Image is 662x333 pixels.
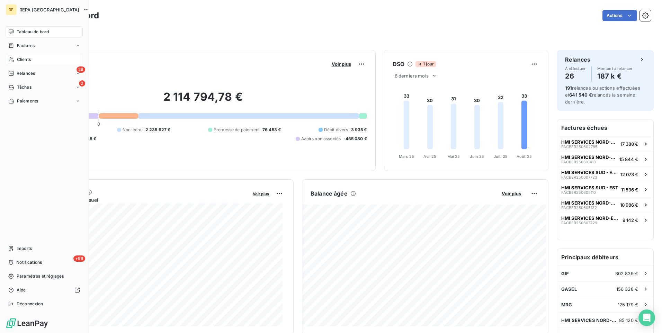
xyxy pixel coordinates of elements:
[602,10,637,21] button: Actions
[6,271,83,282] a: Paramètres et réglages
[17,245,32,252] span: Imports
[561,221,597,225] span: FACBER250607729
[73,255,85,262] span: +99
[332,61,351,67] span: Voir plus
[145,127,171,133] span: 2 235 627 €
[6,96,83,107] a: Paiements
[621,187,638,192] span: 11 536 €
[557,166,653,182] button: HMI SERVICES SUD - ESTFACBER25060772312 073 €
[557,212,653,227] button: HMI SERVICES NORD-EST-IDFFACBER2506077299 142 €
[6,68,83,79] a: 26Relances
[620,202,638,208] span: 10 986 €
[557,151,653,166] button: HMI SERVICES NORD-EST-IDFFACBER25061041815 844 €
[17,29,49,35] span: Tableau de bord
[6,4,17,15] div: RF
[561,175,597,179] span: FACBER250607723
[6,318,48,329] img: Logo LeanPay
[561,185,618,190] span: HMI SERVICES SUD - EST
[393,60,404,68] h6: DSO
[17,98,38,104] span: Paiements
[597,66,633,71] span: Montant à relancer
[619,156,638,162] span: 15 844 €
[557,197,653,212] button: HMI SERVICES NORD-EST-IDFFACBER25060513210 986 €
[6,54,83,65] a: Clients
[561,200,617,206] span: HMI SERVICES NORD-EST-IDF
[557,136,653,151] button: HMI SERVICES NORD-EST-IDFFACBER25060278517 388 €
[17,43,35,49] span: Factures
[423,154,436,159] tspan: Avr. 25
[311,189,348,198] h6: Balance âgée
[561,160,596,164] span: FACBER250610418
[618,302,638,307] span: 125 179 €
[39,196,248,204] span: Chiffre d'affaires mensuel
[561,139,618,145] span: HMI SERVICES NORD-EST-IDF
[39,90,367,111] h2: 2 114 794,78 €
[494,154,508,159] tspan: Juil. 25
[620,172,638,177] span: 12 073 €
[395,73,429,79] span: 6 derniers mois
[561,206,597,210] span: FACBER250605132
[251,190,271,197] button: Voir plus
[6,243,83,254] a: Imports
[16,259,42,265] span: Notifications
[557,119,653,136] h6: Factures échues
[561,215,620,221] span: HMI SERVICES NORD-EST-IDF
[301,136,341,142] span: Avoirs non associés
[343,136,367,142] span: -455 080 €
[6,285,83,296] a: Aide
[214,127,260,133] span: Promesse de paiement
[517,154,532,159] tspan: Août 25
[565,85,572,91] span: 191
[565,85,640,105] span: relances ou actions effectuées et relancés la semaine dernière.
[557,182,653,197] button: HMI SERVICES SUD - ESTFACBER25060511011 536 €
[17,273,64,279] span: Paramètres et réglages
[17,84,32,90] span: Tâches
[415,61,436,67] span: 1 jour
[561,154,617,160] span: HMI SERVICES NORD-EST-IDF
[561,302,572,307] span: MRG
[6,26,83,37] a: Tableau de bord
[619,317,638,323] span: 85 120 €
[561,145,598,149] span: FACBER250602785
[77,66,85,73] span: 26
[561,170,618,175] span: HMI SERVICES SUD - EST
[17,301,43,307] span: Déconnexion
[6,82,83,93] a: 2Tâches
[620,141,638,147] span: 17 388 €
[557,249,653,265] h6: Principaux débiteurs
[97,121,100,127] span: 0
[399,154,414,159] tspan: Mars 25
[79,80,85,87] span: 2
[561,271,569,276] span: GIF
[262,127,281,133] span: 76 453 €
[447,154,460,159] tspan: Mai 25
[561,317,619,323] span: HMI SERVICES NORD-EST-IDF
[253,191,269,196] span: Voir plus
[565,66,586,71] span: À effectuer
[623,217,638,223] span: 9 142 €
[565,55,590,64] h6: Relances
[17,70,35,76] span: Relances
[561,190,596,195] span: FACBER250605110
[638,309,655,326] div: Open Intercom Messenger
[616,286,638,292] span: 156 328 €
[6,40,83,51] a: Factures
[597,71,633,82] h4: 187 k €
[324,127,348,133] span: Débit divers
[500,190,523,197] button: Voir plus
[351,127,367,133] span: 3 935 €
[123,127,143,133] span: Non-échu
[561,286,577,292] span: GASEL
[19,7,79,12] span: REPA [GEOGRAPHIC_DATA]
[569,92,592,98] span: 641 540 €
[17,56,31,63] span: Clients
[17,287,26,293] span: Aide
[470,154,484,159] tspan: Juin 25
[615,271,638,276] span: 302 839 €
[330,61,353,67] button: Voir plus
[502,191,521,196] span: Voir plus
[565,71,586,82] h4: 26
